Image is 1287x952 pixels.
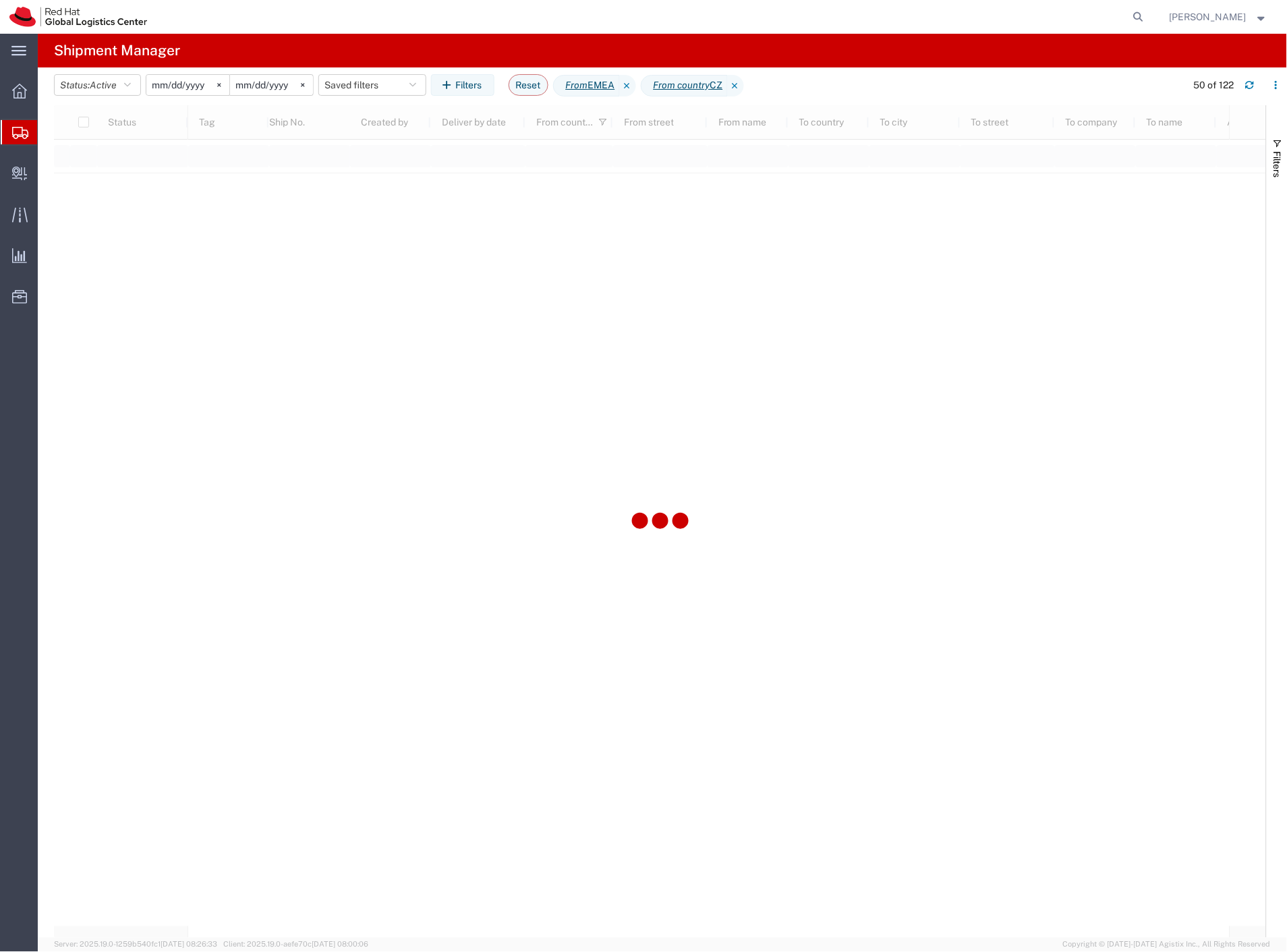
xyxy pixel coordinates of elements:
span: [DATE] 08:00:06 [312,941,368,949]
span: Client: 2025.19.0-aefe70c [223,941,368,949]
button: Reset [509,74,548,96]
span: From country CZ [641,75,728,96]
img: logo [9,7,147,27]
span: Filip Lizuch [1170,9,1247,24]
i: From [566,78,588,92]
div: 50 of 122 [1194,78,1234,92]
button: Filters [431,74,494,96]
span: [DATE] 08:26:33 [161,941,217,949]
input: Not set [146,75,229,95]
span: From EMEA [553,75,620,96]
span: Filters [1272,151,1283,177]
button: [PERSON_NAME] [1169,9,1269,25]
span: Active [90,80,117,90]
h4: Shipment Manager [54,34,180,67]
span: Server: 2025.19.0-1259b540fc1 [54,941,217,949]
button: Saved filters [318,74,426,96]
span: Copyright © [DATE]-[DATE] Agistix Inc., All Rights Reserved [1063,939,1271,951]
button: Status:Active [54,74,141,96]
input: Not set [230,75,313,95]
i: From country [654,78,710,92]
